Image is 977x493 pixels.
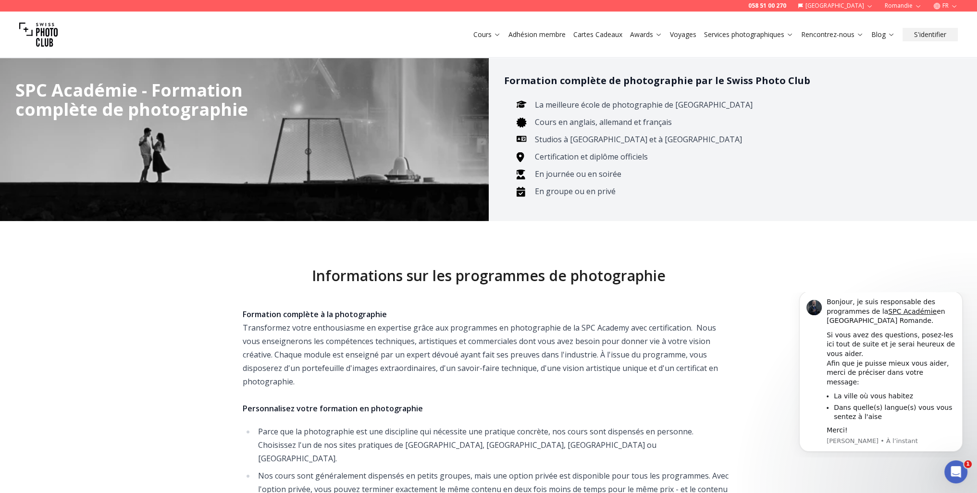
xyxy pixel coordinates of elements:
[473,30,501,39] a: Cours
[704,30,793,39] a: Services photographiques
[49,99,171,109] li: La ville où vous habitez
[532,167,947,181] li: En journée ou en soirée
[22,8,37,23] img: Profile image for Osan
[573,30,622,39] a: Cartes Cadeaux
[508,30,566,39] a: Adhésion membre
[670,30,696,39] a: Voyages
[42,5,171,34] div: Bonjour, je suis responsable des programmes de la en [GEOGRAPHIC_DATA] Romande.
[964,460,972,468] span: 1
[748,2,786,10] a: 058 51 00 270
[505,28,569,41] button: Adhésion membre
[103,15,152,23] a: SPC Académie
[15,81,292,119] div: SPC Académie - Formation complète de photographie
[797,28,867,41] button: Rencontrez-nous
[532,98,947,111] li: La meilleure école de photographie de [GEOGRAPHIC_DATA]
[666,28,700,41] button: Voyages
[626,28,666,41] button: Awards
[42,38,171,95] div: Si vous avez des questions, posez-les ici tout de suite et je serai heureux de vous aider. Afin q...
[532,133,947,146] li: Studios à [GEOGRAPHIC_DATA] et à [GEOGRAPHIC_DATA]
[19,15,58,54] img: Swiss photo club
[243,308,735,415] div: Transformez votre enthousiasme en expertise grâce aux programmes en photographie de la SPC Academ...
[903,28,958,41] button: S'identifier
[243,309,387,320] strong: Formation complète à la photographie
[42,145,171,153] p: Message from Osan, sent À l’instant
[504,73,962,88] h3: Formation complète de photographie par le Swiss Photo Club
[532,150,947,163] li: Certification et diplôme officiels
[785,292,977,457] iframe: Intercom notifications message
[49,111,171,129] li: Dans quelle(s) langue(s) vous vous sentez à l'aise
[867,28,899,41] button: Blog
[42,134,171,143] div: Merci!
[532,115,947,129] li: Cours en anglais, allemand et français
[255,425,735,465] li: Parce que la photographie est une discipline qui nécessite une pratique concrète, nos cours sont ...
[569,28,626,41] button: Cartes Cadeaux
[42,5,171,143] div: Message content
[871,30,895,39] a: Blog
[189,267,789,284] h2: Informations sur les programmes de photographie
[700,28,797,41] button: Services photographiques
[801,30,864,39] a: Rencontrez-nous
[243,403,423,414] strong: Personnalisez votre formation en photographie
[630,30,662,39] a: Awards
[470,28,505,41] button: Cours
[944,460,967,483] iframe: Intercom live chat
[532,185,947,198] li: En groupe ou en privé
